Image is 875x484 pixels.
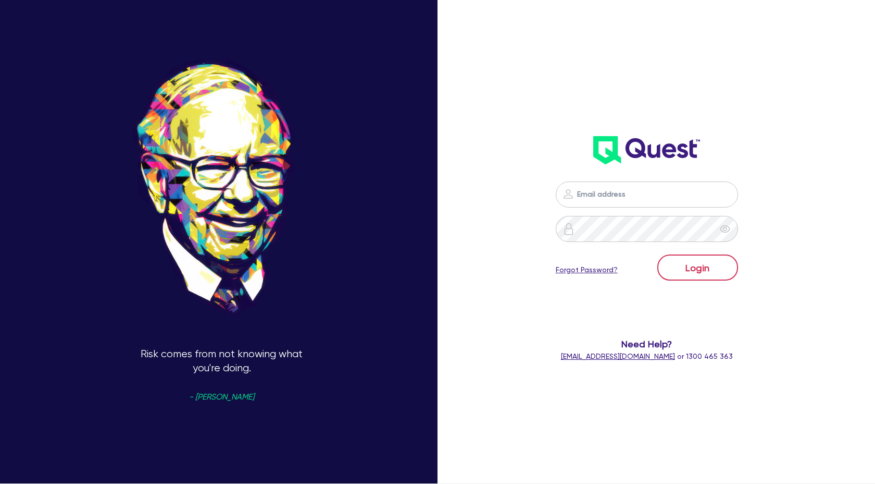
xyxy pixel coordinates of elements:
img: wH2k97JdezQIQAAAABJRU5ErkJggg== [593,136,700,164]
img: icon-password [562,223,575,235]
span: eye [720,224,730,234]
img: icon-password [562,188,574,200]
input: Email address [556,181,738,208]
button: Login [657,255,738,281]
span: or 1300 465 363 [561,352,733,360]
a: [EMAIL_ADDRESS][DOMAIN_NAME] [561,352,675,360]
span: - [PERSON_NAME] [189,393,254,401]
span: Need Help? [532,337,762,351]
a: Forgot Password? [556,264,618,275]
